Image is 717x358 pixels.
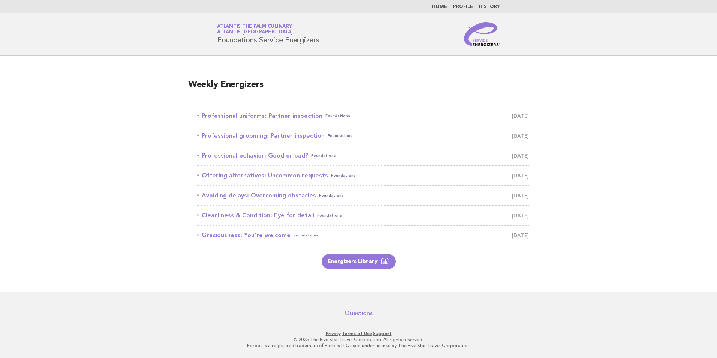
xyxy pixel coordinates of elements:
[432,5,447,9] a: Home
[129,343,588,349] p: Forbes is a registered trademark of Forbes LLC used under license by The Five Star Travel Corpora...
[328,131,352,141] span: Foundations
[342,331,372,336] a: Terms of Use
[197,170,529,181] a: Offering alternatives: Uncommon requestsFoundations [DATE]
[345,310,373,317] a: Questions
[197,230,529,241] a: Graciousness: You're welcomeFoundations [DATE]
[217,24,319,44] h1: Foundations Service Energizers
[197,150,529,161] a: Professional behavior: Good or bad?Foundations [DATE]
[373,331,391,336] a: Support
[197,111,529,121] a: Professional uniforms: Partner inspectionFoundations [DATE]
[197,210,529,221] a: Cleanliness & Condition: Eye for detailFoundations [DATE]
[197,131,529,141] a: Professional grooming: Partner inspectionFoundations [DATE]
[464,22,500,46] img: Service Energizers
[129,337,588,343] p: © 2025 The Five Star Travel Corporation. All rights reserved.
[512,230,529,241] span: [DATE]
[311,150,336,161] span: Foundations
[322,254,396,269] a: Energizers Library
[326,331,341,336] a: Privacy
[479,5,500,9] a: History
[294,230,318,241] span: Foundations
[512,131,529,141] span: [DATE]
[197,190,529,201] a: Avoiding delays: Overcoming obstaclesFoundations [DATE]
[325,111,350,121] span: Foundations
[512,150,529,161] span: [DATE]
[512,170,529,181] span: [DATE]
[217,24,293,35] a: Atlantis The Palm CulinaryAtlantis [GEOGRAPHIC_DATA]
[453,5,473,9] a: Profile
[512,210,529,221] span: [DATE]
[188,79,529,97] h2: Weekly Energizers
[331,170,356,181] span: Foundations
[217,30,293,35] span: Atlantis [GEOGRAPHIC_DATA]
[512,190,529,201] span: [DATE]
[319,190,344,201] span: Foundations
[512,111,529,121] span: [DATE]
[129,331,588,337] p: · ·
[317,210,342,221] span: Foundations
